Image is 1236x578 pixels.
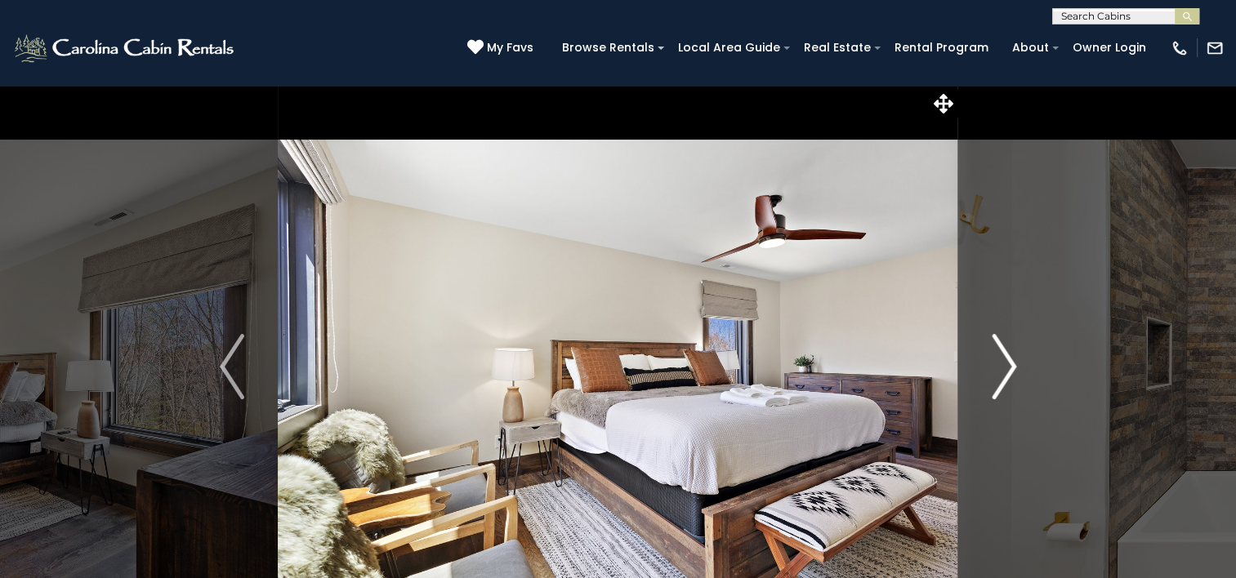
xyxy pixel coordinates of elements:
span: My Favs [487,39,533,56]
a: About [1004,35,1057,60]
a: Real Estate [796,35,879,60]
a: Browse Rentals [554,35,663,60]
a: My Favs [467,39,538,57]
a: Rental Program [886,35,997,60]
img: arrow [992,334,1016,399]
img: mail-regular-white.png [1206,39,1224,57]
img: phone-regular-white.png [1171,39,1189,57]
img: arrow [220,334,244,399]
a: Owner Login [1064,35,1154,60]
img: White-1-2.png [12,32,239,64]
a: Local Area Guide [670,35,788,60]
